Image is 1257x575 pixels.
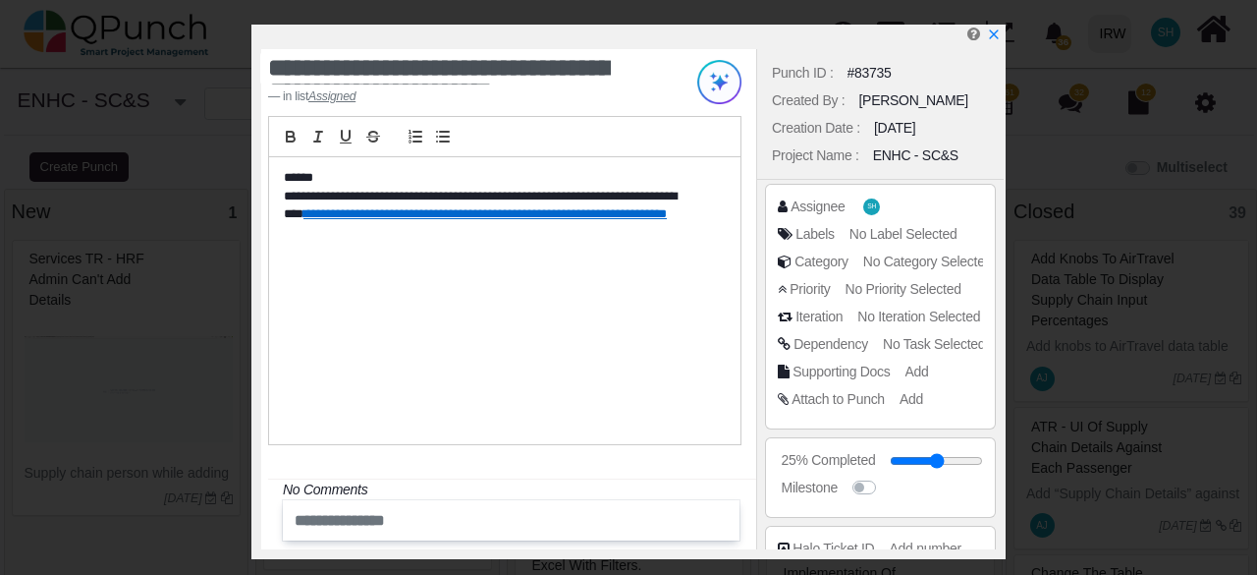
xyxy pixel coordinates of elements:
a: x [987,27,1001,42]
div: Category [794,252,848,272]
div: Iteration [795,307,843,327]
div: 25% Completed [782,450,876,471]
span: No Task Selected [883,336,985,352]
i: No Comments [283,482,367,497]
div: Labels [795,224,835,245]
div: Priority [790,279,830,300]
span: Add [905,364,929,379]
div: Punch ID : [772,63,834,84]
div: Attach to Punch [792,389,885,410]
div: [PERSON_NAME] [858,90,968,111]
div: Creation Date : [772,118,860,139]
span: No Iteration Selected [857,309,980,324]
span: No Category Selected [863,254,992,269]
div: Dependency [793,334,868,355]
div: Assignee [791,197,845,217]
div: #83735 [847,63,892,84]
div: Milestone [782,478,838,498]
svg: x [987,28,1001,41]
img: Try writing with AI [697,60,741,104]
div: Supporting Docs [792,362,890,382]
div: Project Name : [772,145,859,166]
div: ENHC - SC&S [873,145,958,166]
div: Created By : [772,90,845,111]
cite: Source Title [308,89,355,103]
div: [DATE] [874,118,915,139]
i: Edit Punch [967,27,980,41]
span: No Label Selected [849,226,957,242]
div: Halo Ticket ID [792,539,874,559]
footer: in list [268,87,658,105]
span: SH [867,203,876,210]
u: Assigned [308,89,355,103]
span: Syed Huzaifa Bukhari [863,199,880,215]
span: No Priority Selected [846,281,961,297]
span: Add [900,391,923,407]
span: Add number [889,541,960,556]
